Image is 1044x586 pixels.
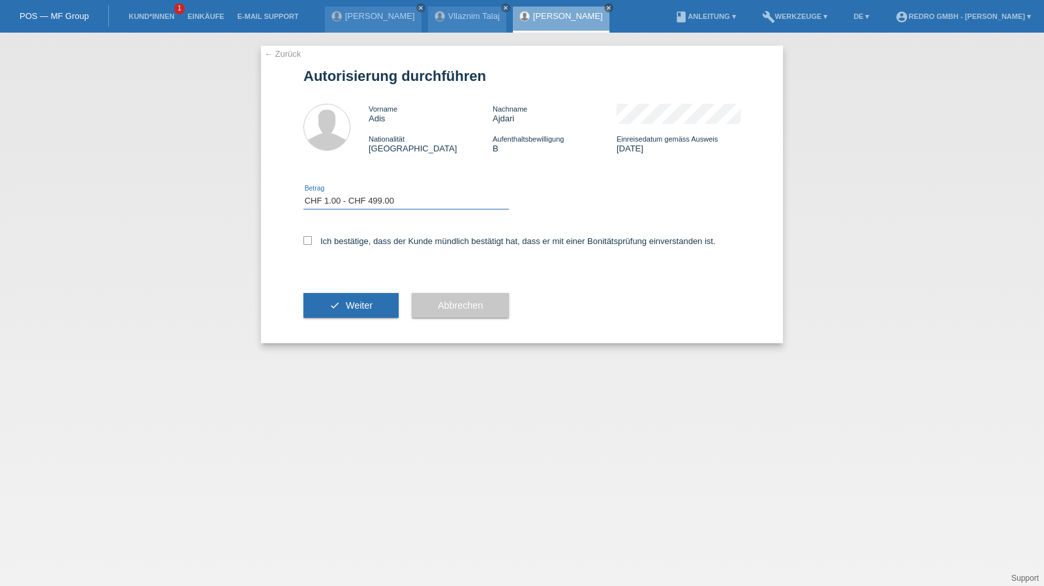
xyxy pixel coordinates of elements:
button: check Weiter [303,293,399,318]
i: book [675,10,688,23]
a: ← Zurück [264,49,301,59]
a: Support [1011,574,1039,583]
a: [PERSON_NAME] [345,11,415,21]
a: DE ▾ [847,12,876,20]
div: Adis [369,104,493,123]
div: B [493,134,617,153]
a: account_circleRedro GmbH - [PERSON_NAME] ▾ [889,12,1037,20]
i: build [762,10,775,23]
h1: Autorisierung durchführen [303,68,741,84]
span: Abbrechen [438,300,483,311]
label: Ich bestätige, dass der Kunde mündlich bestätigt hat, dass er mit einer Bonitätsprüfung einversta... [303,236,716,246]
a: [PERSON_NAME] [533,11,603,21]
a: Einkäufe [181,12,230,20]
a: Kund*innen [122,12,181,20]
i: check [330,300,340,311]
a: Vllaznim Talaj [448,11,500,21]
span: Aufenthaltsbewilligung [493,135,564,143]
button: Abbrechen [412,293,509,318]
span: 1 [174,3,185,14]
div: [DATE] [617,134,741,153]
i: close [418,5,424,11]
span: Einreisedatum gemäss Ausweis [617,135,718,143]
a: close [416,3,425,12]
i: account_circle [895,10,908,23]
a: close [604,3,613,12]
div: [GEOGRAPHIC_DATA] [369,134,493,153]
span: Weiter [346,300,373,311]
i: close [502,5,509,11]
i: close [606,5,612,11]
span: Nationalität [369,135,405,143]
a: bookAnleitung ▾ [668,12,742,20]
a: POS — MF Group [20,11,89,21]
div: Ajdari [493,104,617,123]
span: Vorname [369,105,397,113]
a: E-Mail Support [231,12,305,20]
a: buildWerkzeuge ▾ [756,12,835,20]
span: Nachname [493,105,527,113]
a: close [501,3,510,12]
